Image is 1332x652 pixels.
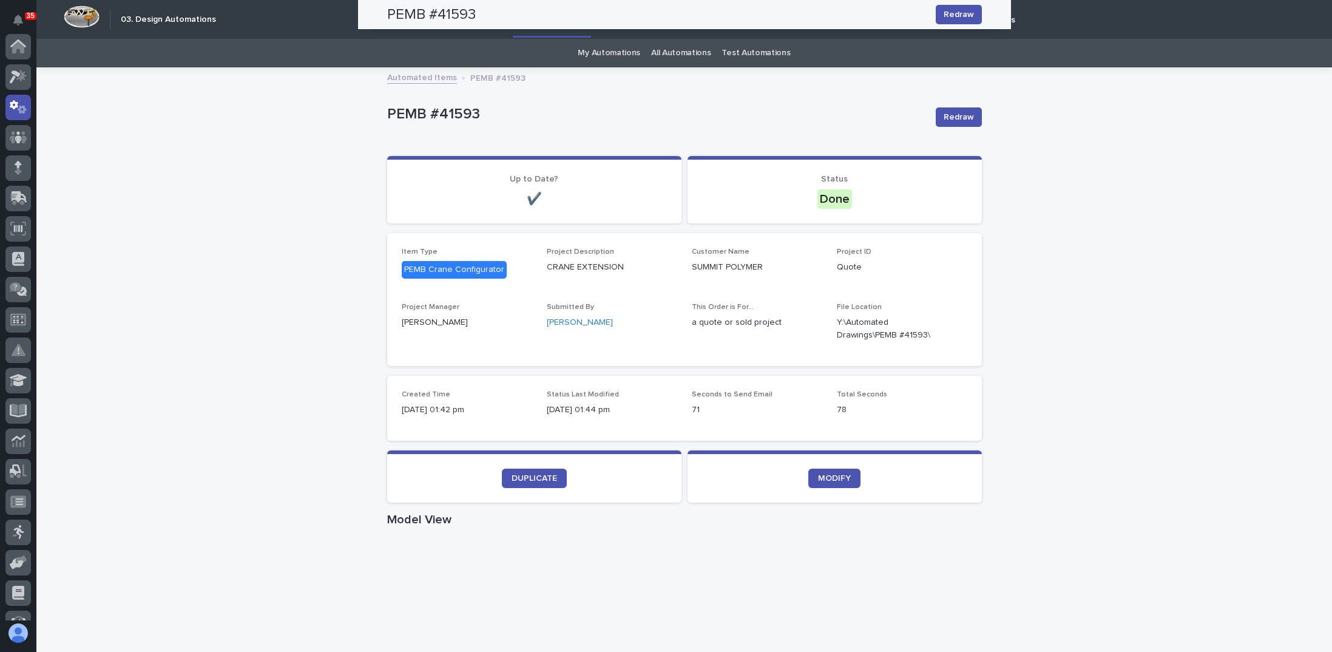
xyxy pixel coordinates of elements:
span: This Order is For... [692,304,754,311]
span: Status [821,175,848,183]
span: File Location [837,304,882,311]
p: 71 [692,404,822,416]
span: Total Seconds [837,391,887,398]
span: Created Time [402,391,450,398]
p: 78 [837,404,967,416]
span: Up to Date? [510,175,558,183]
div: Notifications35 [15,15,31,34]
p: ✔️ [402,192,667,206]
p: PEMB #41593 [470,70,526,84]
p: [DATE] 01:44 pm [547,404,677,416]
div: PEMB Crane Configurator [402,261,507,279]
span: Submitted By [547,304,594,311]
button: Notifications [5,7,31,33]
a: DUPLICATE [502,469,567,488]
span: DUPLICATE [512,474,557,483]
p: a quote or sold project [692,316,822,329]
a: My Automations [578,39,640,67]
span: Project ID [837,248,871,256]
button: users-avatar [5,620,31,646]
a: [PERSON_NAME] [547,316,613,329]
p: Quote [837,261,967,274]
button: Redraw [936,107,982,127]
: Y:\Automated Drawings\PEMB #41593\ [837,316,938,342]
p: 35 [27,12,35,20]
p: SUMMIT POLYMER [692,261,822,274]
span: Status Last Modified [547,391,619,398]
span: Project Description [547,248,614,256]
span: MODIFY [818,474,851,483]
h1: Model View [387,512,982,527]
p: [PERSON_NAME] [402,316,532,329]
span: Project Manager [402,304,459,311]
p: [DATE] 01:42 pm [402,404,532,416]
span: Item Type [402,248,438,256]
a: All Automations [651,39,711,67]
h2: 03. Design Automations [121,15,216,25]
span: Redraw [944,111,974,123]
span: Seconds to Send Email [692,391,772,398]
div: Done [817,189,852,209]
img: Workspace Logo [64,5,100,28]
p: PEMB #41593 [387,106,926,123]
p: CRANE EXTENSION [547,261,677,274]
a: MODIFY [808,469,860,488]
span: Customer Name [692,248,749,256]
a: Automated Items [387,70,457,84]
a: Test Automations [722,39,790,67]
